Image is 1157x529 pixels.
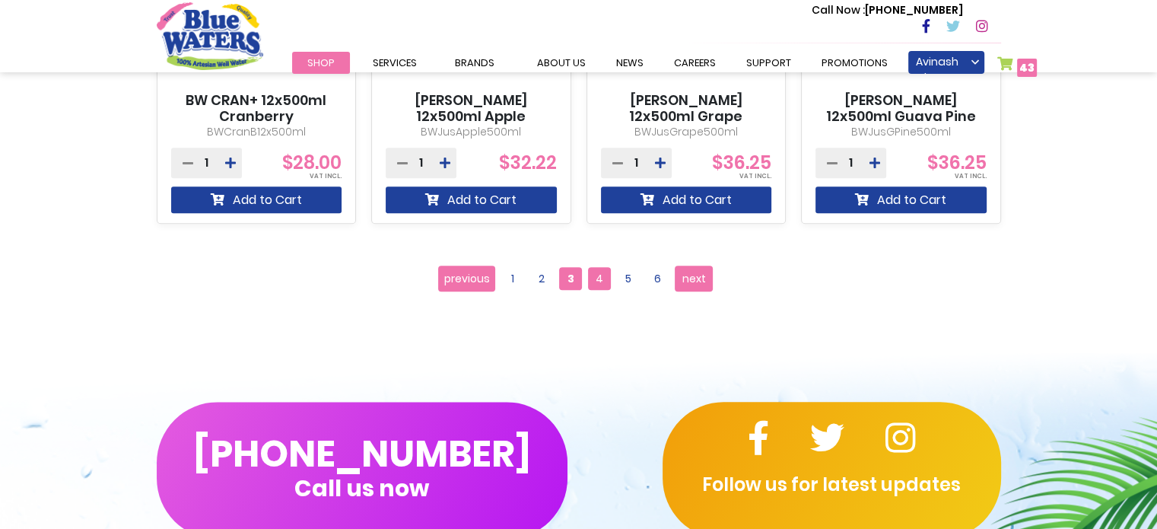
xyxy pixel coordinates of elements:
[682,267,706,290] span: next
[373,56,417,70] span: Services
[455,56,494,70] span: Brands
[499,150,557,175] span: $32.22
[712,150,771,175] span: $36.25
[530,267,553,290] a: 2
[812,2,963,18] p: [PHONE_NUMBER]
[522,52,601,74] a: about us
[646,267,669,290] a: 6
[659,52,731,74] a: careers
[1019,60,1035,75] span: 43
[157,2,263,69] a: store logo
[171,92,342,125] a: BW CRAN+ 12x500ml Cranberry
[307,56,335,70] span: Shop
[812,2,865,18] span: Call Now :
[386,186,557,213] button: Add to Cart
[386,92,557,125] a: [PERSON_NAME] 12x500ml Apple
[617,267,640,290] a: 5
[386,124,557,140] p: BWJusApple500ml
[663,471,1001,499] p: Follow us for latest updates
[601,92,772,125] a: [PERSON_NAME] 12x500ml Grape
[501,267,524,290] a: 1
[731,52,806,74] a: support
[444,267,490,290] span: previous
[171,186,342,213] button: Add to Cart
[815,124,987,140] p: BWJusGPine500ml
[601,52,659,74] a: News
[675,266,713,292] a: next
[588,267,611,290] a: 4
[171,124,342,140] p: BWCranB12x500ml
[294,484,429,492] span: Call us now
[282,150,342,175] span: $28.00
[815,92,987,125] a: [PERSON_NAME] 12x500ml Guava Pine
[997,56,1038,78] a: 43
[806,52,903,74] a: Promotions
[601,186,772,213] button: Add to Cart
[601,124,772,140] p: BWJusGrape500ml
[908,51,984,74] a: Avinash Chatee
[559,267,582,290] span: 3
[815,186,987,213] button: Add to Cart
[927,150,987,175] span: $36.25
[438,266,495,292] a: previous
